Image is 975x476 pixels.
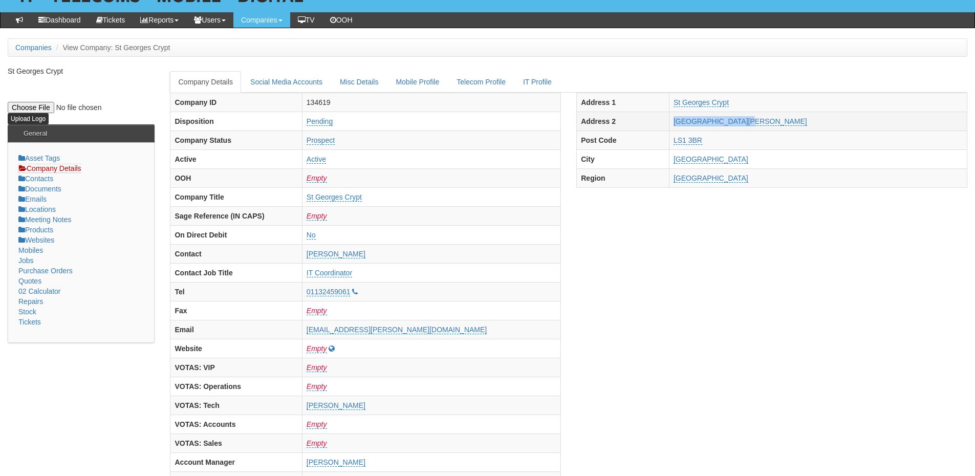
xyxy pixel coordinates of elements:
td: 134619 [302,93,560,112]
a: Telecom Profile [448,71,514,93]
th: Disposition [170,112,302,131]
a: Empty [307,174,327,183]
a: Empty [307,344,327,353]
th: Email [170,320,302,339]
a: Jobs [18,256,34,265]
a: 02 Calculator [18,287,61,295]
p: St Georges Crypt [8,66,155,76]
a: [GEOGRAPHIC_DATA] [674,174,748,183]
a: Empty [307,439,327,448]
a: Websites [18,236,54,244]
th: City [577,149,669,168]
a: OOH [322,12,360,28]
th: Contact [170,244,302,263]
a: 01132459061 [307,288,351,296]
a: [PERSON_NAME] [307,250,365,258]
a: Tickets [89,12,133,28]
h3: General [18,125,52,142]
th: VOTAS: Sales [170,434,302,452]
a: Prospect [307,136,335,145]
a: Empty [307,212,327,221]
input: Upload Logo [8,113,49,124]
th: VOTAS: Operations [170,377,302,396]
th: Active [170,149,302,168]
th: OOH [170,168,302,187]
a: Contacts [18,175,53,183]
th: Region [577,168,669,187]
th: VOTAS: VIP [170,358,302,377]
a: Meeting Notes [18,215,71,224]
a: [GEOGRAPHIC_DATA] [674,155,748,164]
a: Reports [133,12,186,28]
a: [GEOGRAPHIC_DATA][PERSON_NAME] [674,117,807,126]
a: Locations [18,205,56,213]
a: [EMAIL_ADDRESS][PERSON_NAME][DOMAIN_NAME] [307,326,487,334]
a: [PERSON_NAME] [307,458,365,467]
a: Companies [15,44,52,52]
th: Tel [170,282,302,301]
a: Mobile Profile [387,71,447,93]
a: Empty [307,363,327,372]
a: Mobiles [18,246,43,254]
th: VOTAS: Tech [170,396,302,415]
th: Post Code [577,131,669,149]
a: [PERSON_NAME] [307,401,365,410]
th: VOTAS: Accounts [170,415,302,434]
th: Website [170,339,302,358]
a: Misc Details [332,71,386,93]
a: IT Profile [515,71,560,93]
a: Pending [307,117,333,126]
th: Address 1 [577,93,669,112]
th: Account Manager [170,452,302,471]
a: No [307,231,316,240]
th: On Direct Debit [170,225,302,244]
a: Emails [18,195,47,203]
a: St Georges Crypt [674,98,729,107]
a: Company Details [170,71,241,93]
th: Fax [170,301,302,320]
th: Company Title [170,187,302,206]
a: Empty [307,382,327,391]
a: Purchase Orders [18,267,73,275]
a: Empty [307,420,327,429]
th: Company ID [170,93,302,112]
a: Documents [18,185,61,193]
a: Dashboard [31,12,89,28]
th: Company Status [170,131,302,149]
a: Companies [233,12,290,28]
a: Asset Tags [18,154,60,162]
a: Tickets [18,318,41,326]
th: Contact Job Title [170,263,302,282]
a: Empty [307,307,327,315]
a: Repairs [18,297,43,306]
a: Users [186,12,233,28]
th: Sage Reference (IN CAPS) [170,206,302,225]
th: Address 2 [577,112,669,131]
a: TV [290,12,322,28]
li: View Company: St Georges Crypt [54,42,170,53]
a: Active [307,155,326,164]
a: Quotes [18,277,41,285]
a: Company Details [18,164,81,173]
a: IT Coordinator [307,269,352,277]
a: Stock [18,308,36,316]
a: LS1 3BR [674,136,702,145]
a: Products [18,226,53,234]
a: Social Media Accounts [242,71,331,93]
a: St Georges Crypt [307,193,362,202]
